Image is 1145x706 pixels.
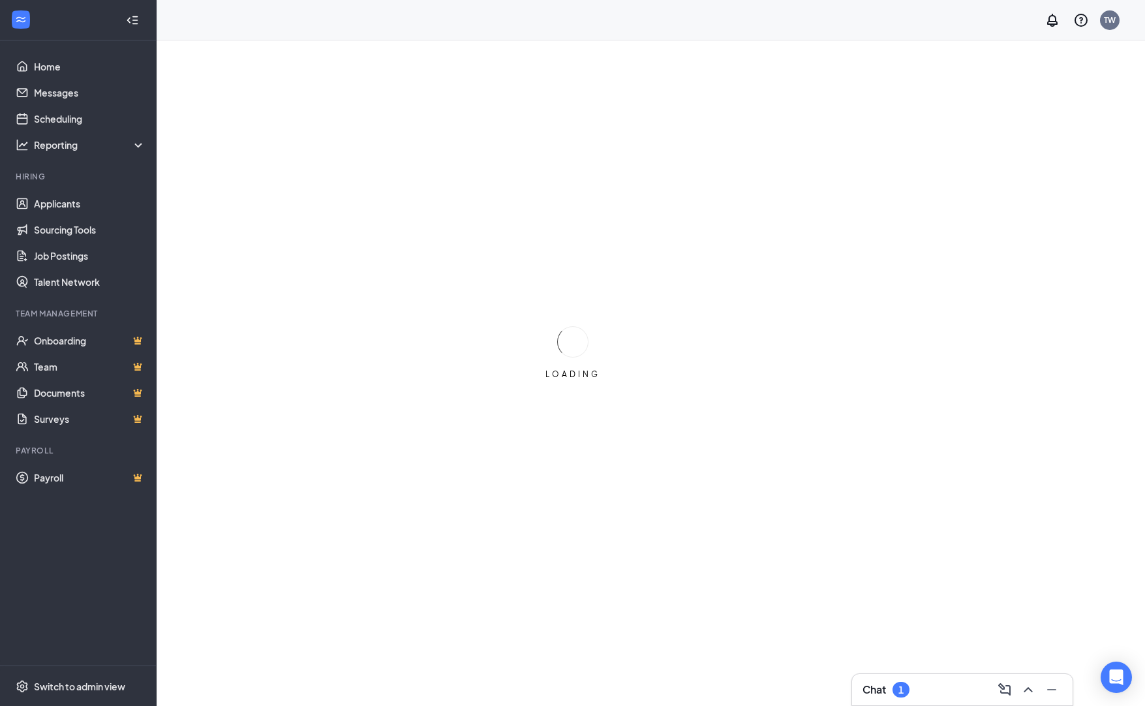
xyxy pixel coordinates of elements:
div: Team Management [16,308,143,319]
svg: Notifications [1045,12,1060,28]
svg: Collapse [126,14,139,27]
a: Scheduling [34,106,145,132]
h3: Chat [863,683,886,697]
svg: QuestionInfo [1073,12,1089,28]
svg: Settings [16,680,29,693]
div: Open Intercom Messenger [1101,662,1132,693]
a: Job Postings [34,243,145,269]
div: Switch to admin view [34,680,125,693]
div: Reporting [34,138,146,151]
div: Hiring [16,171,143,182]
svg: Minimize [1044,682,1060,698]
div: TW [1104,14,1116,25]
a: Applicants [34,191,145,217]
a: Talent Network [34,269,145,295]
div: 1 [898,684,904,696]
div: LOADING [540,369,605,380]
a: Sourcing Tools [34,217,145,243]
svg: WorkstreamLogo [14,13,27,26]
button: Minimize [1041,679,1062,700]
svg: ComposeMessage [997,682,1013,698]
button: ComposeMessage [994,679,1015,700]
button: ChevronUp [1018,679,1039,700]
a: Messages [34,80,145,106]
a: TeamCrown [34,354,145,380]
a: OnboardingCrown [34,328,145,354]
a: DocumentsCrown [34,380,145,406]
a: SurveysCrown [34,406,145,432]
div: Payroll [16,445,143,456]
a: Home [34,54,145,80]
a: PayrollCrown [34,465,145,491]
svg: ChevronUp [1020,682,1036,698]
svg: Analysis [16,138,29,151]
